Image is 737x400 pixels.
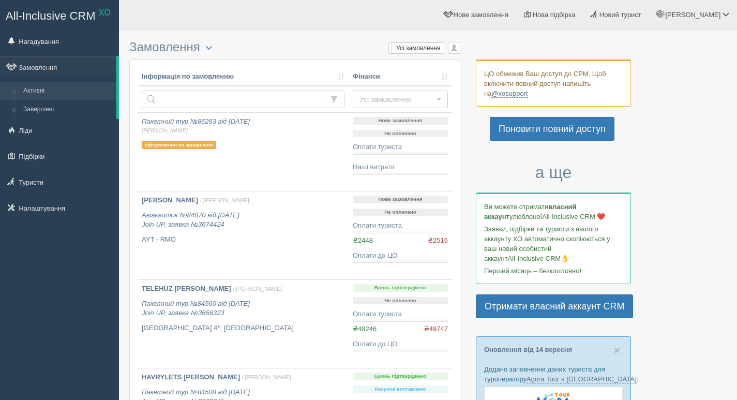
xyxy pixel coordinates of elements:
span: Нове замовлення [454,11,508,19]
p: Заявки, підбірки та туристи з вашого аккаунту ХО автоматично скопіюються у ваш новий особистий ак... [484,224,623,263]
div: ЦО обмежив Ваш доступ до СРМ. Щоб включити повний доступ напишіть на [476,60,631,107]
span: / [PERSON_NAME] [242,374,291,380]
span: / [PERSON_NAME] [233,286,282,292]
div: Оплати до ЦО [353,339,448,349]
p: Не оплачено [353,130,448,138]
h3: Замовлення [129,40,460,54]
div: Оплати туриста [353,142,448,152]
a: Оновлення від 14 вересня [484,346,572,353]
p: Бронь підтверджено [353,284,448,292]
div: Оплати до ЦО [353,251,448,261]
a: Активні [19,82,116,100]
i: Пакетний тур №86263 від [DATE] [142,117,344,135]
input: Пошук за номером замовлення, ПІБ або паспортом туриста [142,91,324,108]
a: Інформація по замовленню [142,72,344,82]
label: Усі замовлення [389,43,444,53]
a: Поновити повний доступ [490,117,614,141]
p: Рахунок виставлено [353,386,448,393]
span: ₴2516 [428,236,448,246]
a: Пакетний тур №86263 від [DATE] [PERSON_NAME] оформлення не завершено [138,113,349,191]
span: [PERSON_NAME] [665,11,720,19]
i: Пакетний тур №84560 від [DATE] Join UP, заявка №3666323 [142,300,250,317]
a: @xosupport [491,90,528,98]
span: × [614,344,620,356]
p: Нове замовлення [353,117,448,125]
i: Авіаквиток №84870 від [DATE] Join UP, заявка №3674424 [142,211,239,229]
div: Наші витрати [353,162,448,172]
a: TELEHUZ [PERSON_NAME] / [PERSON_NAME] Пакетний тур №84560 від [DATE]Join UP, заявка №3666323 [GEO... [138,280,349,368]
a: Завершені [19,100,116,119]
p: оформлення не завершено [142,141,216,149]
a: Отримати власний аккаунт CRM [476,294,633,318]
b: [PERSON_NAME] [142,196,198,204]
span: All-Inclusive CRM [6,9,96,22]
span: ₴49747 [424,324,448,334]
span: Нова підбірка [533,11,576,19]
span: / [PERSON_NAME] [200,197,249,203]
b: HAVRYLETS [PERSON_NAME] [142,373,240,381]
p: [GEOGRAPHIC_DATA] 4*, [GEOGRAPHIC_DATA] [142,323,344,333]
div: Оплати туриста [353,221,448,231]
a: [PERSON_NAME] / [PERSON_NAME] Авіаквиток №84870 від [DATE]Join UP, заявка №3674424 AYT - RMO [138,191,349,279]
p: Додано заповнення даних туриста для туроператору : [484,364,623,384]
a: Agora Tour в [GEOGRAPHIC_DATA] [527,375,637,383]
span: Усі замовлення [359,94,434,105]
p: Перший місяць – безкоштовно! [484,266,623,276]
p: Нове замовлення [353,196,448,203]
sup: XO [99,8,111,17]
span: All-Inclusive CRM👌 [508,255,569,262]
button: Усі замовлення [353,91,448,108]
p: Не оплачено [353,209,448,216]
a: Фінанси [353,72,448,82]
div: Оплати туриста [353,309,448,319]
button: Close [614,345,620,355]
span: ₴2448 [353,236,373,244]
b: власний аккаунт [484,203,577,220]
p: AYT - RMO [142,235,344,245]
b: TELEHUZ [PERSON_NAME] [142,285,231,292]
span: Новий турист [599,11,641,19]
p: Бронь підтверджено [353,373,448,380]
h3: а ще [476,164,631,182]
a: All-Inclusive CRM XO [1,1,118,29]
p: Не оплачено [353,297,448,305]
p: Ви можете отримати улюбленої [484,202,623,221]
span: All-Inclusive CRM ❤️ [542,213,605,220]
span: ₴48246 [353,325,377,333]
span: [PERSON_NAME] [142,127,344,135]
